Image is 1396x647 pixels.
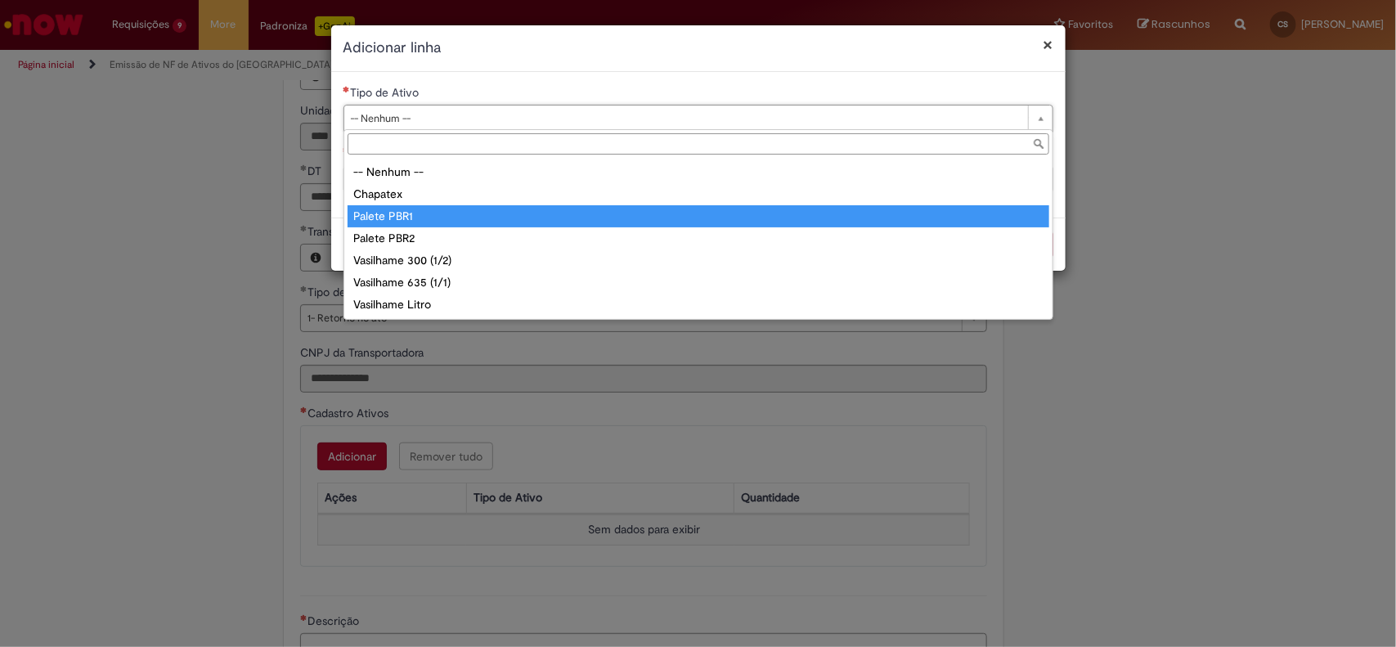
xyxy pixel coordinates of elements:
div: Vasilhame 635 (1/1) [348,272,1049,294]
div: Palete PBR2 [348,227,1049,249]
div: Vasilhame Litro [348,294,1049,316]
ul: Tipo de Ativo [344,158,1053,319]
div: -- Nenhum -- [348,161,1049,183]
div: Chapatex [348,183,1049,205]
div: Vasilhame 300 (1/2) [348,249,1049,272]
div: Palete PBR1 [348,205,1049,227]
